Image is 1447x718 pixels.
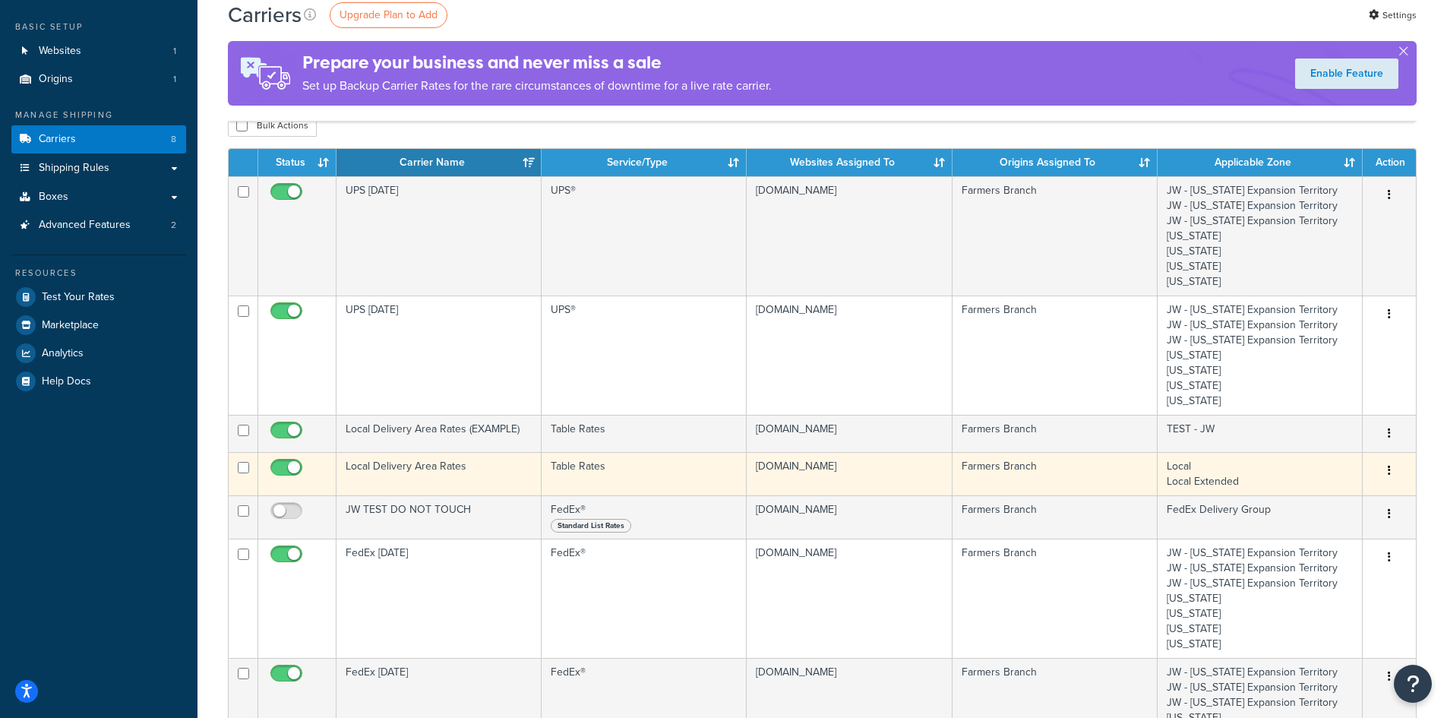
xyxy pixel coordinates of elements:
[39,191,68,204] span: Boxes
[39,45,81,58] span: Websites
[11,21,186,33] div: Basic Setup
[258,149,336,176] th: Status: activate to sort column ascending
[173,45,176,58] span: 1
[11,154,186,182] a: Shipping Rules
[171,219,176,232] span: 2
[953,495,1158,539] td: Farmers Branch
[747,495,952,539] td: [DOMAIN_NAME]
[747,296,952,415] td: [DOMAIN_NAME]
[747,176,952,296] td: [DOMAIN_NAME]
[336,296,542,415] td: UPS [DATE]
[336,176,542,296] td: UPS [DATE]
[11,125,186,153] a: Carriers 8
[1363,149,1416,176] th: Action
[1158,176,1363,296] td: JW - [US_STATE] Expansion Territory JW - [US_STATE] Expansion Territory JW - [US_STATE] Expansion...
[1158,415,1363,452] td: TEST - JW
[953,452,1158,495] td: Farmers Branch
[747,539,952,658] td: [DOMAIN_NAME]
[42,319,99,332] span: Marketplace
[11,65,186,93] li: Origins
[228,114,317,137] button: Bulk Actions
[336,149,542,176] th: Carrier Name: activate to sort column ascending
[42,347,84,360] span: Analytics
[39,73,73,86] span: Origins
[747,149,952,176] th: Websites Assigned To: activate to sort column ascending
[542,495,747,539] td: FedEx®
[173,73,176,86] span: 1
[542,452,747,495] td: Table Rates
[953,296,1158,415] td: Farmers Branch
[953,415,1158,452] td: Farmers Branch
[302,50,772,75] h4: Prepare your business and never miss a sale
[336,495,542,539] td: JW TEST DO NOT TOUCH
[11,211,186,239] li: Advanced Features
[1158,495,1363,539] td: FedEx Delivery Group
[542,149,747,176] th: Service/Type: activate to sort column ascending
[336,415,542,452] td: Local Delivery Area Rates (EXAMPLE)
[953,176,1158,296] td: Farmers Branch
[11,368,186,395] a: Help Docs
[330,2,447,28] a: Upgrade Plan to Add
[336,539,542,658] td: FedEx [DATE]
[228,41,302,106] img: ad-rules-rateshop-fe6ec290ccb7230408bd80ed9643f0289d75e0ffd9eb532fc0e269fcd187b520.png
[42,375,91,388] span: Help Docs
[39,133,76,146] span: Carriers
[1394,665,1432,703] button: Open Resource Center
[42,291,115,304] span: Test Your Rates
[11,37,186,65] a: Websites 1
[542,415,747,452] td: Table Rates
[542,296,747,415] td: UPS®
[11,340,186,367] a: Analytics
[551,519,631,533] span: Standard List Rates
[39,219,131,232] span: Advanced Features
[11,65,186,93] a: Origins 1
[11,267,186,280] div: Resources
[336,452,542,495] td: Local Delivery Area Rates
[1369,5,1417,26] a: Settings
[542,176,747,296] td: UPS®
[1158,149,1363,176] th: Applicable Zone: activate to sort column ascending
[11,125,186,153] li: Carriers
[542,539,747,658] td: FedEx®
[302,75,772,96] p: Set up Backup Carrier Rates for the rare circumstances of downtime for a live rate carrier.
[11,312,186,339] a: Marketplace
[39,162,109,175] span: Shipping Rules
[11,109,186,122] div: Manage Shipping
[1158,452,1363,495] td: Local Local Extended
[953,539,1158,658] td: Farmers Branch
[340,7,438,23] span: Upgrade Plan to Add
[1295,59,1398,89] a: Enable Feature
[171,133,176,146] span: 8
[11,37,186,65] li: Websites
[11,211,186,239] a: Advanced Features 2
[747,415,952,452] td: [DOMAIN_NAME]
[1158,296,1363,415] td: JW - [US_STATE] Expansion Territory JW - [US_STATE] Expansion Territory JW - [US_STATE] Expansion...
[1158,539,1363,658] td: JW - [US_STATE] Expansion Territory JW - [US_STATE] Expansion Territory JW - [US_STATE] Expansion...
[953,149,1158,176] th: Origins Assigned To: activate to sort column ascending
[11,183,186,211] a: Boxes
[747,452,952,495] td: [DOMAIN_NAME]
[11,283,186,311] a: Test Your Rates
